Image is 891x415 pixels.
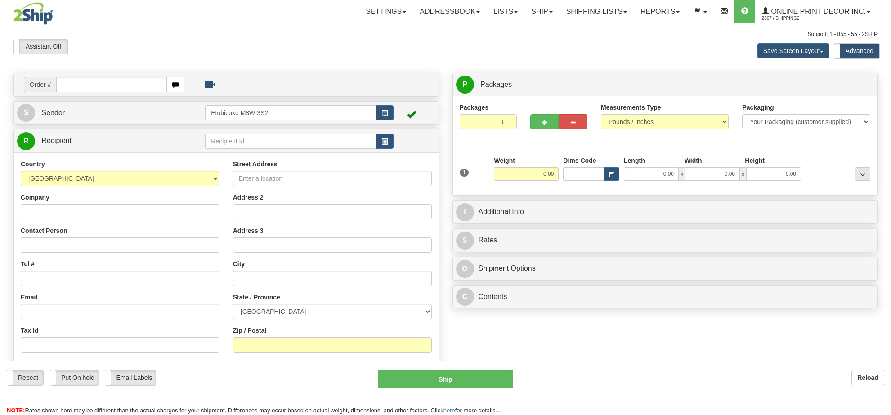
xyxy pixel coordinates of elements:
[870,161,890,253] iframe: chat widget
[456,260,474,278] span: O
[679,167,685,181] span: x
[685,156,702,165] label: Width
[624,156,645,165] label: Length
[378,370,513,388] button: Ship
[14,39,67,54] label: Assistant Off
[17,132,184,150] a: R Recipient
[205,105,376,120] input: Sender Id
[13,2,53,25] img: logo2867.jpg
[487,0,524,23] a: Lists
[413,0,487,23] a: Addressbook
[233,293,280,302] label: State / Province
[460,103,489,112] label: Packages
[456,203,474,221] span: I
[21,226,67,235] label: Contact Person
[21,326,38,335] label: Tax Id
[17,104,205,122] a: S Sender
[601,103,661,112] label: Measurements Type
[21,259,35,268] label: Tel #
[494,156,515,165] label: Weight
[7,407,25,414] span: NOTE:
[443,407,455,414] a: here
[851,370,884,385] button: Reload
[41,137,72,144] span: Recipient
[755,0,877,23] a: Online Print Decor Inc. 2867 / Shipping2
[21,160,45,169] label: Country
[456,76,874,94] a: P Packages
[105,370,155,385] label: Email Labels
[13,31,878,38] div: Support: 1 - 855 - 55 - 2SHIP
[634,0,686,23] a: Reports
[233,160,278,169] label: Street Address
[740,167,746,181] span: x
[456,76,474,94] span: P
[563,156,596,165] label: Dims Code
[857,374,878,381] b: Reload
[205,134,376,149] input: Recipient Id
[359,0,413,23] a: Settings
[17,104,35,122] span: S
[233,326,267,335] label: Zip / Postal
[233,259,245,268] label: City
[339,359,432,377] label: Save / Update in Address Book
[762,14,829,23] span: 2867 / Shipping2
[456,288,874,306] a: CContents
[24,77,56,92] span: Order #
[233,359,278,368] label: Recipient Type
[456,231,874,250] a: $Rates
[233,193,264,202] label: Address 2
[769,8,866,15] span: Online Print Decor Inc.
[50,370,98,385] label: Put On hold
[17,132,35,150] span: R
[560,0,634,23] a: Shipping lists
[233,171,432,186] input: Enter a location
[460,169,469,177] span: 1
[7,370,43,385] label: Repeat
[834,44,879,58] label: Advanced
[41,109,65,116] span: Sender
[21,359,54,368] label: Residential
[480,80,512,88] span: Packages
[855,167,870,181] div: ...
[233,226,264,235] label: Address 3
[21,293,37,302] label: Email
[456,288,474,306] span: C
[742,103,774,112] label: Packaging
[456,232,474,250] span: $
[745,156,765,165] label: Height
[524,0,559,23] a: Ship
[456,259,874,278] a: OShipment Options
[21,193,49,202] label: Company
[456,203,874,221] a: IAdditional Info
[757,43,829,58] button: Save Screen Layout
